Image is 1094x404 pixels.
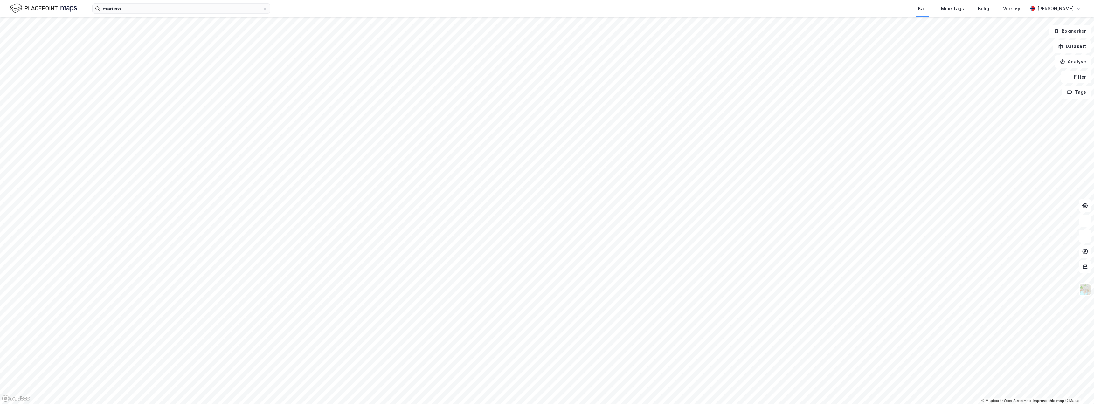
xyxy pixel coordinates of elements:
[1000,399,1031,403] a: OpenStreetMap
[1003,5,1020,12] div: Verktøy
[1049,25,1091,38] button: Bokmerker
[978,5,989,12] div: Bolig
[1033,399,1064,403] a: Improve this map
[1061,71,1091,83] button: Filter
[941,5,964,12] div: Mine Tags
[918,5,927,12] div: Kart
[1062,373,1094,404] iframe: Chat Widget
[1055,55,1091,68] button: Analyse
[1062,86,1091,99] button: Tags
[1079,284,1091,296] img: Z
[100,4,262,13] input: Søk på adresse, matrikkel, gårdeiere, leietakere eller personer
[981,399,999,403] a: Mapbox
[1062,373,1094,404] div: Kontrollprogram for chat
[1037,5,1074,12] div: [PERSON_NAME]
[2,395,30,402] a: Mapbox homepage
[1053,40,1091,53] button: Datasett
[10,3,77,14] img: logo.f888ab2527a4732fd821a326f86c7f29.svg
